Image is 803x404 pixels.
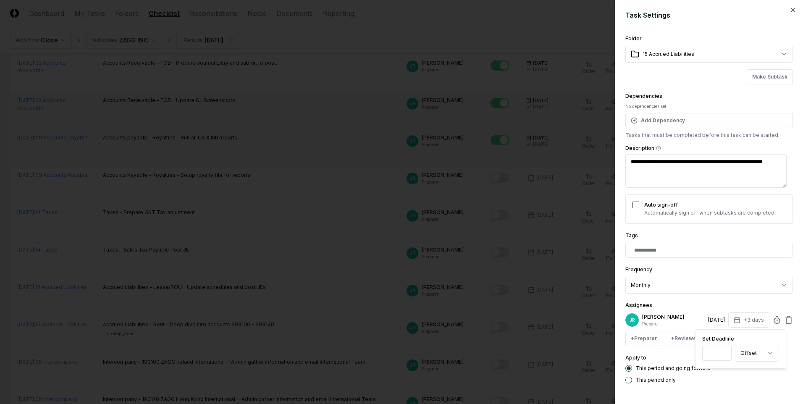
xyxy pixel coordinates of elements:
p: Preparer [642,321,705,327]
p: [PERSON_NAME] [642,313,705,321]
p: Automatically sign off when subtasks are completed. [644,209,776,217]
span: JR [630,317,635,323]
div: No dependencies set [625,103,793,110]
label: Dependencies [625,93,662,99]
label: Tags [625,232,638,239]
h2: Task Settings [625,10,793,20]
label: Folder [625,35,642,42]
label: This period only [635,378,676,383]
label: Apply to [625,354,646,361]
button: +Preparer [625,331,662,346]
button: +Reviewer [666,331,704,346]
label: Frequency [625,266,652,273]
label: Description [625,146,793,151]
button: Add Dependency [625,113,793,128]
p: Tasks that must be completed before this task can be started. [625,131,793,139]
label: Set Deadline [702,336,779,341]
label: Auto sign-off [644,202,678,208]
label: Assignees [625,302,652,308]
label: This period and going forward [635,366,711,371]
button: +3 days [728,312,769,328]
button: Make Subtask [747,69,793,84]
button: Description [656,146,661,151]
div: [DATE] [708,316,725,324]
